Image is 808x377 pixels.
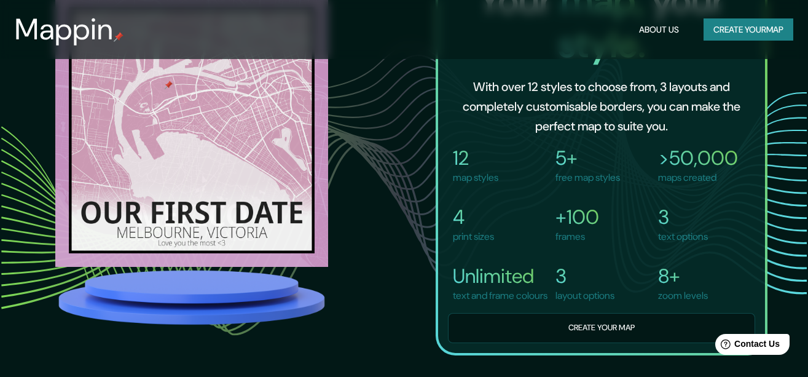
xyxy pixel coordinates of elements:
p: text options [658,229,708,244]
p: print sizes [453,229,494,244]
h4: 3 [658,205,708,229]
h6: With over 12 styles to choose from, 3 layouts and completely customisable borders, you can make t... [458,77,745,136]
h3: Mappin [15,12,114,47]
p: free map styles [555,170,620,185]
h4: Unlimited [453,264,547,288]
h4: 12 [453,146,498,170]
p: maps created [658,170,738,185]
p: text and frame colours [453,288,547,303]
h4: 3 [555,264,614,288]
iframe: Help widget launcher [699,329,794,363]
button: Create yourmap [704,18,793,41]
img: mappin-pin [114,32,124,42]
h4: >50,000 [658,146,738,170]
button: About Us [634,18,684,41]
h4: +100 [555,205,599,229]
p: zoom levels [658,288,708,303]
h4: 4 [453,205,494,229]
button: Create your map [448,313,755,343]
p: map styles [453,170,498,185]
p: layout options [555,288,614,303]
p: frames [555,229,599,244]
h4: 5+ [555,146,620,170]
img: platform.png [55,267,328,327]
h4: 8+ [658,264,708,288]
